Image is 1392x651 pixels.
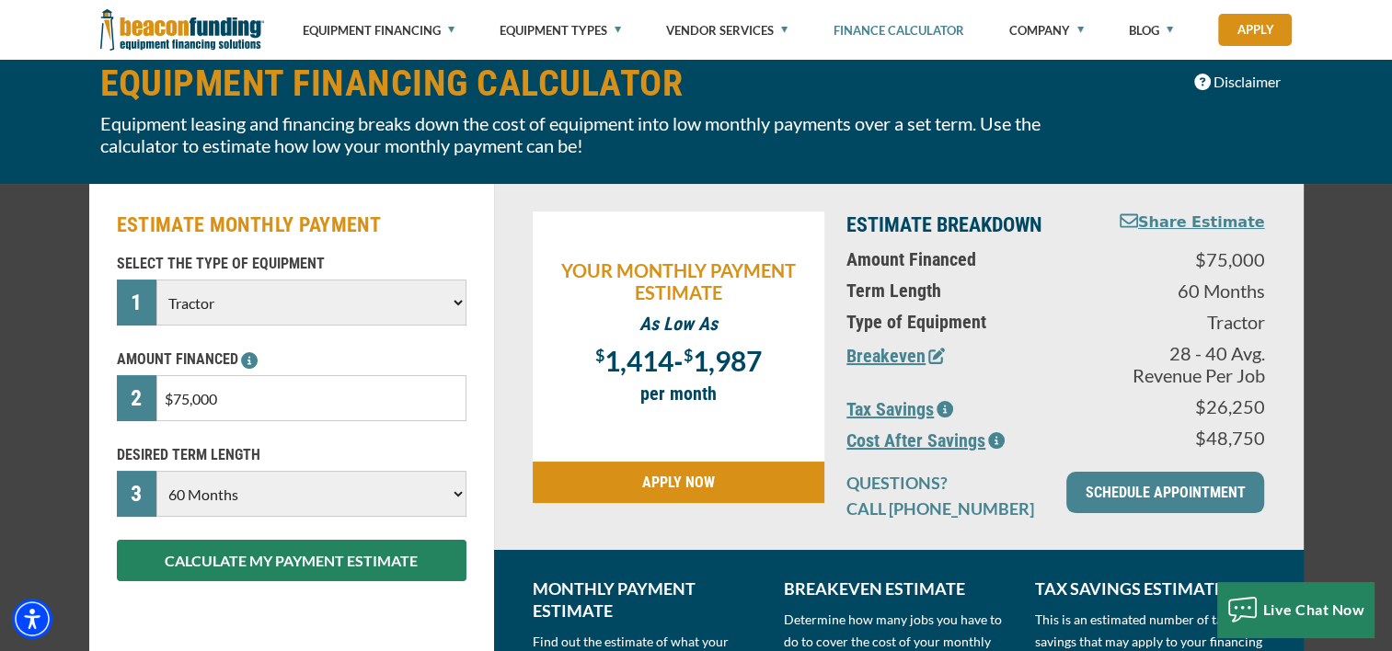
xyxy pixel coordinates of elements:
span: Live Chat Now [1263,600,1365,618]
span: $ [684,345,693,365]
p: QUESTIONS? [846,472,1044,494]
button: Breakeven [846,342,945,370]
p: Amount Financed [846,248,1081,270]
button: Disclaimer [1182,64,1293,99]
p: 28 - 40 Avg. Revenue Per Job [1103,342,1264,386]
p: AMOUNT FINANCED [117,348,466,371]
a: SCHEDULE APPOINTMENT [1066,472,1264,513]
p: per month [542,383,816,405]
span: Disclaimer [1214,71,1281,93]
p: SELECT THE TYPE OF EQUIPMENT [117,253,466,275]
p: Type of Equipment [846,311,1081,333]
p: $75,000 [1103,248,1264,270]
span: 1,414 [604,344,673,377]
span: $ [595,345,604,365]
p: DESIRED TERM LENGTH [117,444,466,466]
p: ESTIMATE BREAKDOWN [846,211,1081,239]
p: Term Length [846,280,1081,302]
p: $48,750 [1103,427,1264,449]
button: Live Chat Now [1217,582,1375,637]
p: Equipment leasing and financing breaks down the cost of equipment into low monthly payments over ... [100,112,1090,156]
div: 3 [117,471,157,517]
a: APPLY NOW [533,462,825,503]
p: MONTHLY PAYMENT ESTIMATE [533,577,762,622]
a: Apply [1218,14,1292,46]
button: Share Estimate [1120,211,1265,234]
button: Cost After Savings [846,427,1005,454]
input: $ [156,375,466,421]
button: Tax Savings [846,395,953,423]
p: Tractor [1103,311,1264,333]
div: 1 [117,280,157,325]
p: - [542,344,816,373]
p: $26,250 [1103,395,1264,417]
h2: ESTIMATE MONTHLY PAYMENT [117,211,466,239]
span: 1,987 [693,344,762,377]
div: Accessibility Menu [12,599,52,639]
p: TAX SAVINGS ESTIMATE [1035,577,1264,600]
p: CALL [PHONE_NUMBER] [846,497,1044,520]
button: CALCULATE MY PAYMENT ESTIMATE [117,540,466,581]
div: 2 [117,375,157,421]
p: As Low As [542,313,816,335]
h1: EQUIPMENT FINANCING CALCULATOR [100,64,1090,103]
p: 60 Months [1103,280,1264,302]
p: YOUR MONTHLY PAYMENT ESTIMATE [542,259,816,303]
p: BREAKEVEN ESTIMATE [784,577,1013,600]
